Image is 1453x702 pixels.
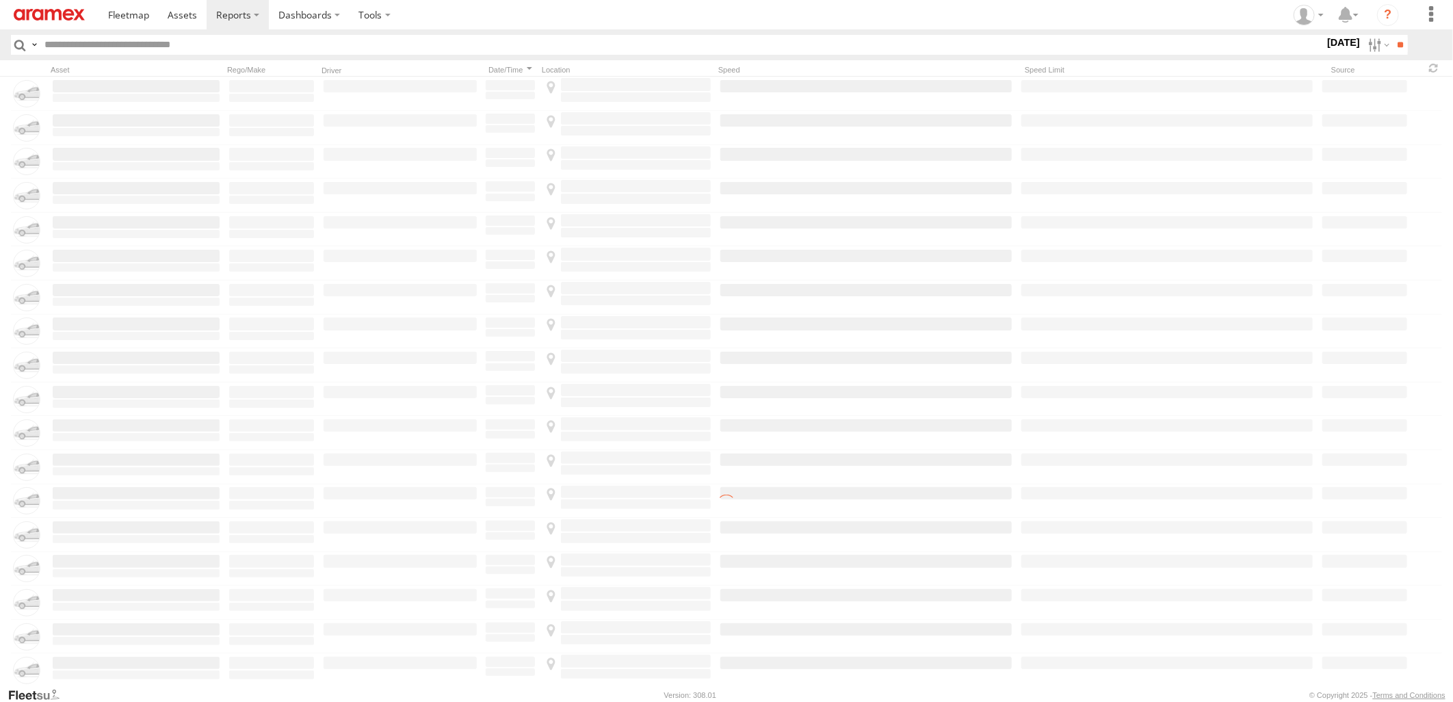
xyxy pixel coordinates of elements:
div: © Copyright 2025 - [1309,691,1445,699]
div: Speed Limit [1025,65,1326,75]
div: Rego/Make [227,65,316,75]
div: Location [542,65,713,75]
div: Click to Sort [484,65,536,75]
label: Search Filter Options [1363,35,1392,55]
div: Asset [51,65,222,75]
label: [DATE] [1324,35,1363,50]
label: Search Query [29,35,40,55]
i: ? [1377,4,1399,26]
img: aramex-logo.svg [14,9,85,21]
a: Visit our Website [8,688,70,702]
div: Source [1331,65,1420,75]
div: Version: 308.01 [664,691,716,699]
span: Refresh [1426,62,1442,75]
div: Driver [322,68,479,75]
div: Gabriel Liwang [1289,5,1328,25]
div: Speed [718,65,1019,75]
a: Terms and Conditions [1373,691,1445,699]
